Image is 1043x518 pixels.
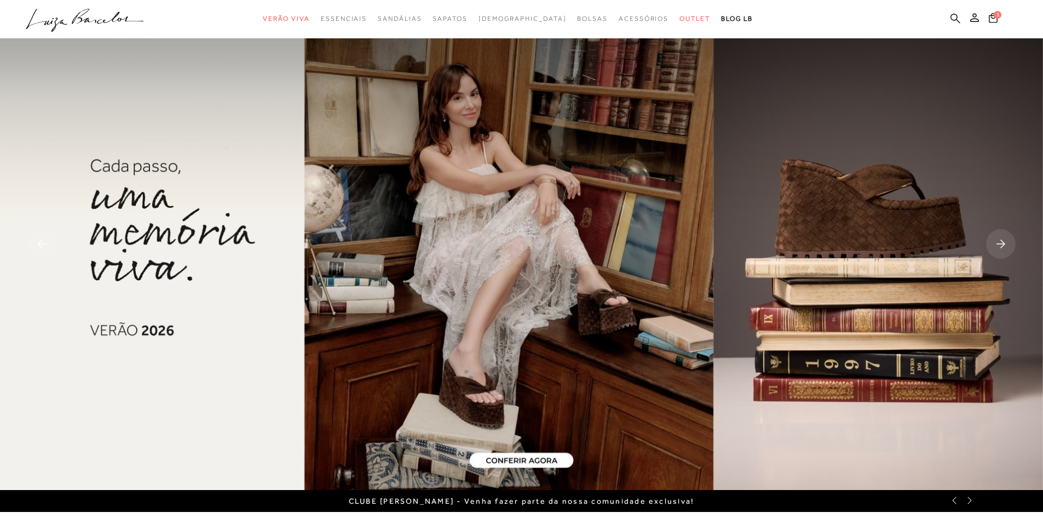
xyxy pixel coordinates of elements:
span: Acessórios [619,15,669,22]
a: categoryNavScreenReaderText [679,9,710,29]
span: Sandálias [378,15,422,22]
span: [DEMOGRAPHIC_DATA] [479,15,567,22]
a: noSubCategoriesText [479,9,567,29]
span: Bolsas [577,15,608,22]
span: Verão Viva [263,15,310,22]
span: 1 [994,11,1001,19]
span: Essenciais [321,15,367,22]
span: Outlet [679,15,710,22]
a: BLOG LB [721,9,753,29]
span: Sapatos [433,15,467,22]
button: 1 [986,12,1001,27]
a: categoryNavScreenReaderText [577,9,608,29]
span: BLOG LB [721,15,753,22]
a: categoryNavScreenReaderText [263,9,310,29]
a: CLUBE [PERSON_NAME] - Venha fazer parte da nossa comunidade exclusiva! [349,497,695,505]
a: categoryNavScreenReaderText [433,9,467,29]
a: categoryNavScreenReaderText [321,9,367,29]
a: categoryNavScreenReaderText [378,9,422,29]
a: categoryNavScreenReaderText [619,9,669,29]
